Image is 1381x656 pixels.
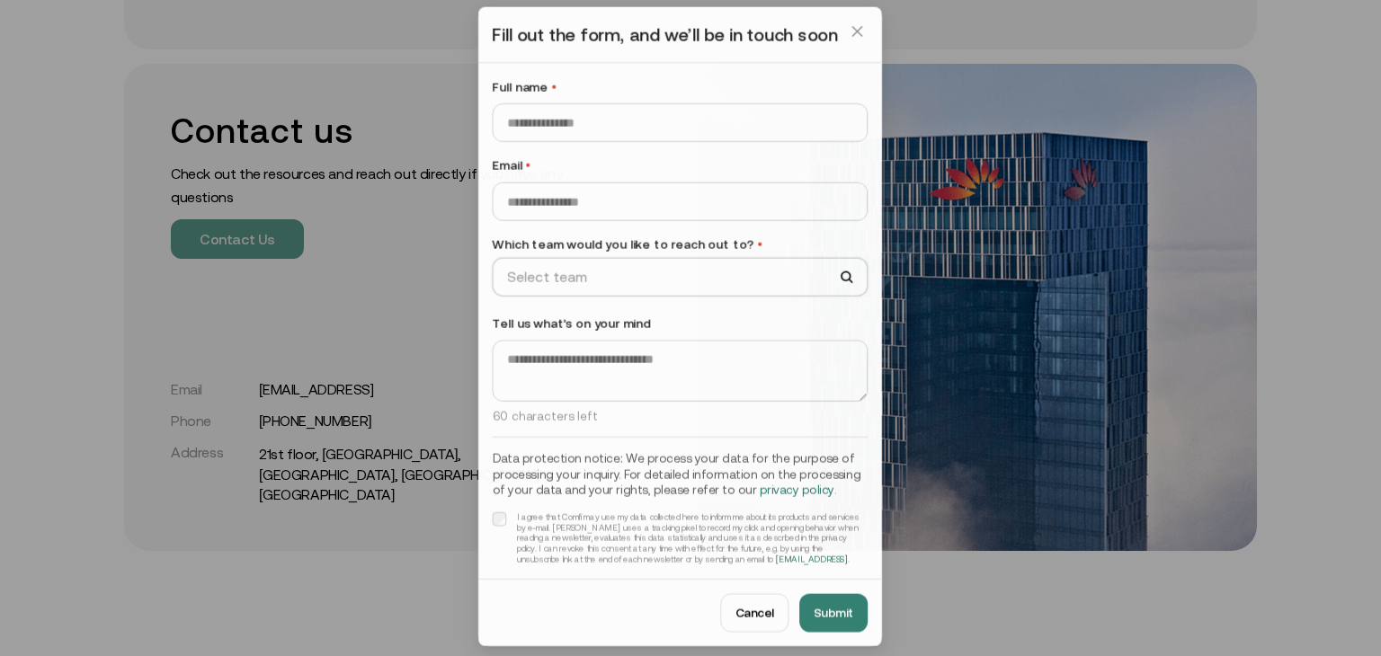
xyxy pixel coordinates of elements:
div: I agree that Comfi may use my data collected here to inform me about its products and services by... [523,518,883,572]
button: Close [858,12,887,40]
div: Fill out the form, and we’ll be in touch soon [484,1,897,58]
label: Full name [498,73,883,93]
a: privacy policy [772,488,849,502]
label: Which team would you like to reach out to? [498,235,883,254]
h3: Data protection notice: We process your data for the purpose of processing your inquiry. For deta... [498,457,883,504]
button: Cancel [732,601,802,641]
span: • [532,156,538,171]
span: close [865,19,879,33]
span: • [770,237,775,252]
label: Tell us what’s on your mind [498,315,883,335]
p: 60 characters left [498,412,883,427]
label: Email [498,154,883,173]
span: • [558,75,564,90]
button: Submit [813,601,883,641]
a: [EMAIL_ADDRESS] [789,561,862,571]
